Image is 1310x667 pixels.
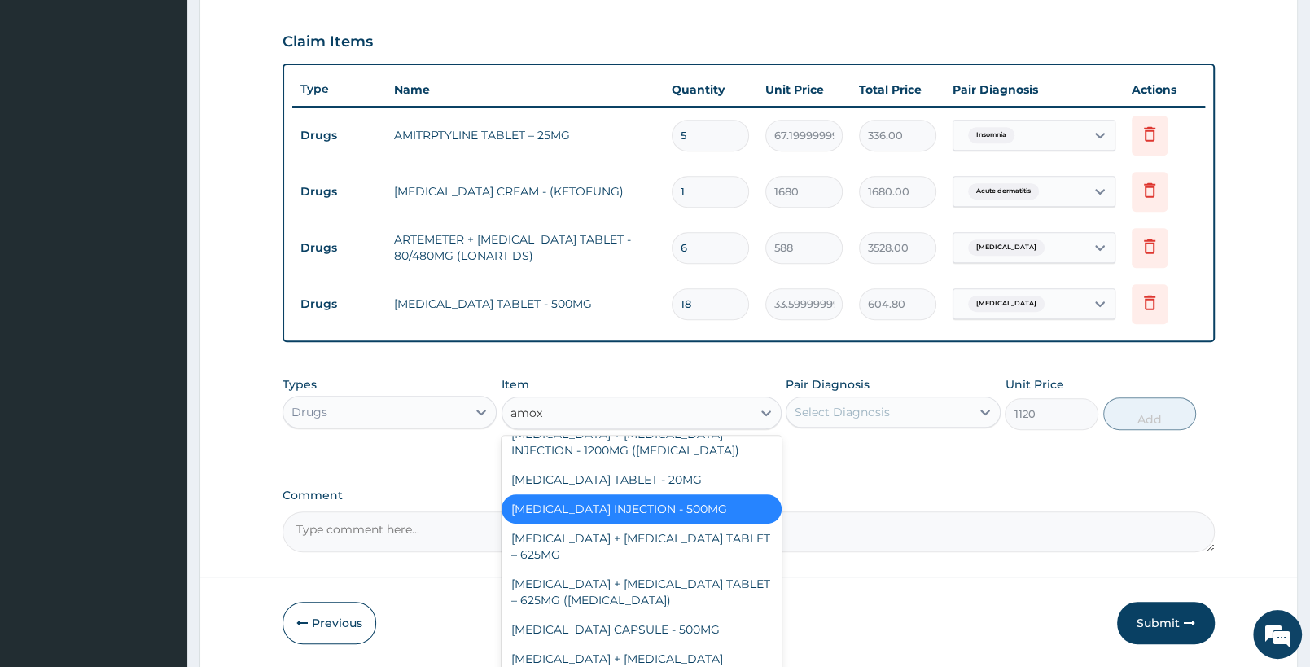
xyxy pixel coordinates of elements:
label: Comment [283,489,1215,502]
div: [MEDICAL_DATA] TABLET - 20MG [502,465,781,494]
button: Submit [1117,602,1215,644]
div: [MEDICAL_DATA] + [MEDICAL_DATA] TABLET – 625MG [502,524,781,569]
div: [MEDICAL_DATA] + [MEDICAL_DATA] INJECTION - 1200MG ([MEDICAL_DATA]) [502,419,781,465]
div: Minimize live chat window [267,8,306,47]
span: [MEDICAL_DATA] [968,296,1045,312]
span: [MEDICAL_DATA] [968,239,1045,256]
button: Previous [283,602,376,644]
div: Drugs [291,404,327,420]
td: Drugs [292,177,386,207]
td: Drugs [292,233,386,263]
td: Drugs [292,121,386,151]
td: [MEDICAL_DATA] CREAM - (KETOFUNG) [386,175,664,208]
td: [MEDICAL_DATA] TABLET - 500MG [386,287,664,320]
div: Chat with us now [85,91,274,112]
th: Quantity [664,73,757,106]
div: [MEDICAL_DATA] CAPSULE - 500MG [502,615,781,644]
td: AMITRPTYLINE TABLET – 25MG [386,119,664,151]
th: Actions [1124,73,1205,106]
textarea: Type your message and hit 'Enter' [8,445,310,502]
td: ARTEMETER + [MEDICAL_DATA] TABLET - 80/480MG (LONART DS) [386,223,664,272]
div: Select Diagnosis [795,404,890,420]
td: Drugs [292,289,386,319]
span: Insomnia [968,127,1014,143]
label: Pair Diagnosis [786,376,870,393]
div: [MEDICAL_DATA] INJECTION - 500MG [502,494,781,524]
h3: Claim Items [283,33,373,51]
th: Type [292,74,386,104]
th: Name [386,73,664,106]
label: Item [502,376,529,393]
button: Add [1103,397,1196,430]
div: [MEDICAL_DATA] + [MEDICAL_DATA] TABLET – 625MG ([MEDICAL_DATA]) [502,569,781,615]
span: We're online! [94,205,225,370]
span: Acute dermatitis [968,183,1039,200]
th: Pair Diagnosis [944,73,1124,106]
img: d_794563401_company_1708531726252_794563401 [30,81,66,122]
th: Total Price [851,73,944,106]
label: Types [283,378,317,392]
th: Unit Price [757,73,851,106]
label: Unit Price [1005,376,1063,393]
